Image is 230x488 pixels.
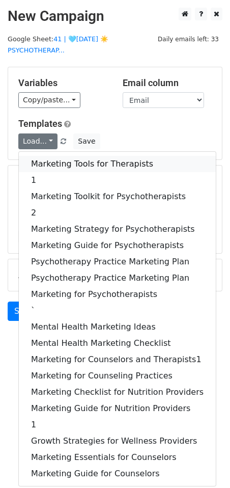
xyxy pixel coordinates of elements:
a: Marketing for Counselors and Therapists1 [19,351,216,368]
a: 1 [19,417,216,433]
a: Marketing for Psychotherapists [19,286,216,303]
a: Marketing Guide for Nutrition Providers [19,400,216,417]
button: Save [73,133,100,149]
a: Marketing Essentials for Counselors [19,449,216,466]
a: Send [8,302,41,321]
iframe: Chat Widget [179,439,230,488]
a: Marketing Checklist for Nutrition Providers [19,384,216,400]
span: Daily emails left: 33 [154,34,222,45]
a: 2 [19,205,216,221]
a: Marketing Strategy for Psychotherapists [19,221,216,237]
h5: Variables [18,77,107,89]
a: Psychotherapy Practice Marketing Plan [19,270,216,286]
h2: New Campaign [8,8,222,25]
a: Load... [18,133,57,149]
a: Mental Health Marketing Checklist [19,335,216,351]
a: Psychotherapy Practice Marketing Plan [19,254,216,270]
a: Templates [18,118,62,129]
a: 1 [19,172,216,188]
a: ` [19,303,216,319]
a: Mental Health Marketing Ideas [19,319,216,335]
a: Daily emails left: 33 [154,35,222,43]
a: Marketing Toolkit for Psychotherapists [19,188,216,205]
a: Marketing Tools for Therapists [19,156,216,172]
a: Marketing for Counseling Practices [19,368,216,384]
a: Marketing Guide for Psychotherapists [19,237,216,254]
small: Google Sheet: [8,35,108,55]
h5: Email column [123,77,212,89]
a: 41 | 🩵[DATE] ☀️PSYCHOTHERAP... [8,35,108,55]
a: Marketing Guide for Counselors [19,466,216,482]
a: Copy/paste... [18,92,80,108]
a: Growth Strategies for Wellness Providers [19,433,216,449]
